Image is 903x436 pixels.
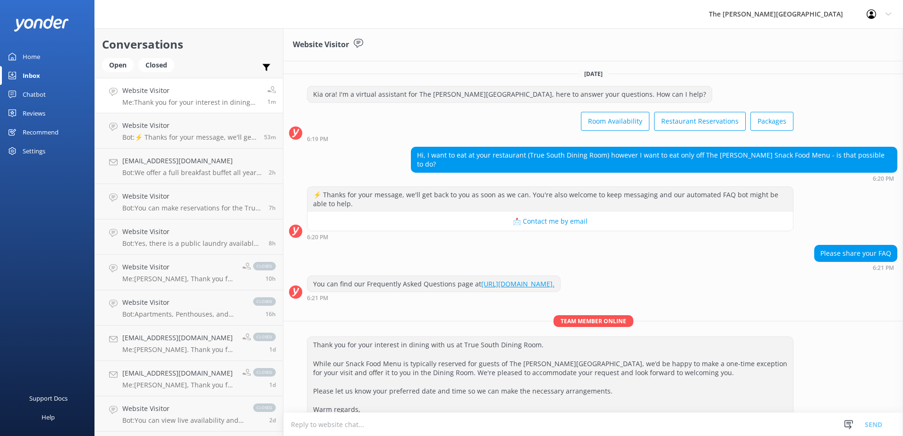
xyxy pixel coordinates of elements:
[95,255,283,290] a: Website VisitorMe:[PERSON_NAME], Thank you for your message. The water in all units is completely...
[750,112,793,131] button: Packages
[95,113,283,149] a: Website VisitorBot:⚡ Thanks for your message, we'll get back to you as soon as we can. You're als...
[102,35,276,53] h2: Conversations
[815,245,897,261] div: Please share your FAQ
[122,156,262,166] h4: [EMAIL_ADDRESS][DOMAIN_NAME]
[122,85,260,96] h4: Website Visitor
[579,70,608,78] span: [DATE]
[307,136,328,142] strong: 6:19 PM
[253,403,276,412] span: closed
[138,58,174,72] div: Closed
[102,58,134,72] div: Open
[138,59,179,70] a: Closed
[269,239,276,247] span: 10:07am 19-Aug-2025 (UTC +12:00) Pacific/Auckland
[581,112,649,131] button: Room Availability
[122,239,262,248] p: Bot: Yes, there is a public laundry available to guests at no charge. Additionally, apartments, p...
[307,212,793,231] button: 📩 Contact me by email
[122,191,262,201] h4: Website Visitor
[481,279,554,288] a: [URL][DOMAIN_NAME].
[307,234,793,240] div: 06:20pm 19-Aug-2025 (UTC +12:00) Pacific/Auckland
[307,337,793,436] div: Thank you for your interest in dining with us at True South Dining Room. While our Snack Food Men...
[307,135,793,142] div: 06:19pm 19-Aug-2025 (UTC +12:00) Pacific/Auckland
[95,219,283,255] a: Website VisitorBot:Yes, there is a public laundry available to guests at no charge. Additionally,...
[23,47,40,66] div: Home
[122,310,244,319] p: Bot: Apartments, Penthouses, and Villas have washing machines and driers. There is also a public ...
[122,297,244,308] h4: Website Visitor
[122,262,235,272] h4: Website Visitor
[14,16,68,31] img: yonder-white-logo.png
[253,297,276,306] span: closed
[122,204,262,212] p: Bot: You can make reservations for the True South Dining Room online at [URL][DOMAIN_NAME]. For l...
[29,389,68,408] div: Support Docs
[307,276,560,292] div: You can find our Frequently Asked Questions page at
[267,98,276,106] span: 06:46pm 19-Aug-2025 (UTC +12:00) Pacific/Auckland
[122,368,235,378] h4: [EMAIL_ADDRESS][DOMAIN_NAME]
[873,176,894,182] strong: 6:20 PM
[23,142,45,160] div: Settings
[23,85,46,104] div: Chatbot
[23,66,40,85] div: Inbox
[293,39,349,51] h3: Website Visitor
[307,187,793,212] div: ⚡ Thanks for your message, we'll get back to you as soon as we can. You're also welcome to keep m...
[654,112,746,131] button: Restaurant Reservations
[269,416,276,424] span: 10:45pm 16-Aug-2025 (UTC +12:00) Pacific/Auckland
[253,333,276,341] span: closed
[122,226,262,237] h4: Website Visitor
[269,168,276,176] span: 04:40pm 19-Aug-2025 (UTC +12:00) Pacific/Auckland
[264,133,276,141] span: 05:54pm 19-Aug-2025 (UTC +12:00) Pacific/Auckland
[122,333,235,343] h4: [EMAIL_ADDRESS][DOMAIN_NAME]
[554,315,633,327] span: Team member online
[307,86,712,102] div: Kia ora! I'm a virtual assistant for The [PERSON_NAME][GEOGRAPHIC_DATA], here to answer your ques...
[265,310,276,318] span: 02:41am 19-Aug-2025 (UTC +12:00) Pacific/Auckland
[95,326,283,361] a: [EMAIL_ADDRESS][DOMAIN_NAME]Me:[PERSON_NAME]. Thank you for your enquiry. While we do not have an...
[122,98,260,107] p: Me: Thank you for your interest in dining with us at True South Dining Room. While our Snack Food...
[95,396,283,432] a: Website VisitorBot:You can view live availability and make your reservation online at [URL][DOMAI...
[95,184,283,219] a: Website VisitorBot:You can make reservations for the True South Dining Room online at [URL][DOMAI...
[253,262,276,270] span: closed
[265,275,276,283] span: 08:34am 19-Aug-2025 (UTC +12:00) Pacific/Auckland
[307,294,561,301] div: 06:21pm 19-Aug-2025 (UTC +12:00) Pacific/Auckland
[95,149,283,184] a: [EMAIL_ADDRESS][DOMAIN_NAME]Bot:We offer a full breakfast buffet all year around except May and J...
[95,361,283,396] a: [EMAIL_ADDRESS][DOMAIN_NAME]Me:[PERSON_NAME], Thank you for your message. Our restaurant is close...
[122,381,235,389] p: Me: [PERSON_NAME], Thank you for your message. Our restaurant is closed for lunch, however our ba...
[102,59,138,70] a: Open
[122,403,244,414] h4: Website Visitor
[122,133,257,142] p: Bot: ⚡ Thanks for your message, we'll get back to you as soon as we can. You're also welcome to k...
[122,275,235,283] p: Me: [PERSON_NAME], Thank you for your message. The water in all units is completely drinkable and...
[122,345,235,354] p: Me: [PERSON_NAME]. Thank you for your enquiry. While we do not have any deals on for specific dat...
[269,204,276,212] span: 11:08am 19-Aug-2025 (UTC +12:00) Pacific/Auckland
[269,381,276,389] span: 05:37pm 18-Aug-2025 (UTC +12:00) Pacific/Auckland
[411,147,897,172] div: Hi, I want to eat at your restaurant (True South Dining Room) however I want to eat only off The ...
[873,265,894,271] strong: 6:21 PM
[95,78,283,113] a: Website VisitorMe:Thank you for your interest in dining with us at True South Dining Room. While ...
[814,264,897,271] div: 06:21pm 19-Aug-2025 (UTC +12:00) Pacific/Auckland
[122,168,262,177] p: Bot: We offer a full breakfast buffet all year around except May and June, where we offer cooked ...
[269,345,276,353] span: 05:39pm 18-Aug-2025 (UTC +12:00) Pacific/Auckland
[307,235,328,240] strong: 6:20 PM
[42,408,55,427] div: Help
[122,416,244,425] p: Bot: You can view live availability and make your reservation online at [URL][DOMAIN_NAME].
[253,368,276,377] span: closed
[95,290,283,326] a: Website VisitorBot:Apartments, Penthouses, and Villas have washing machines and driers. There is ...
[307,295,328,301] strong: 6:21 PM
[122,120,257,131] h4: Website Visitor
[23,104,45,123] div: Reviews
[411,175,897,182] div: 06:20pm 19-Aug-2025 (UTC +12:00) Pacific/Auckland
[23,123,59,142] div: Recommend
